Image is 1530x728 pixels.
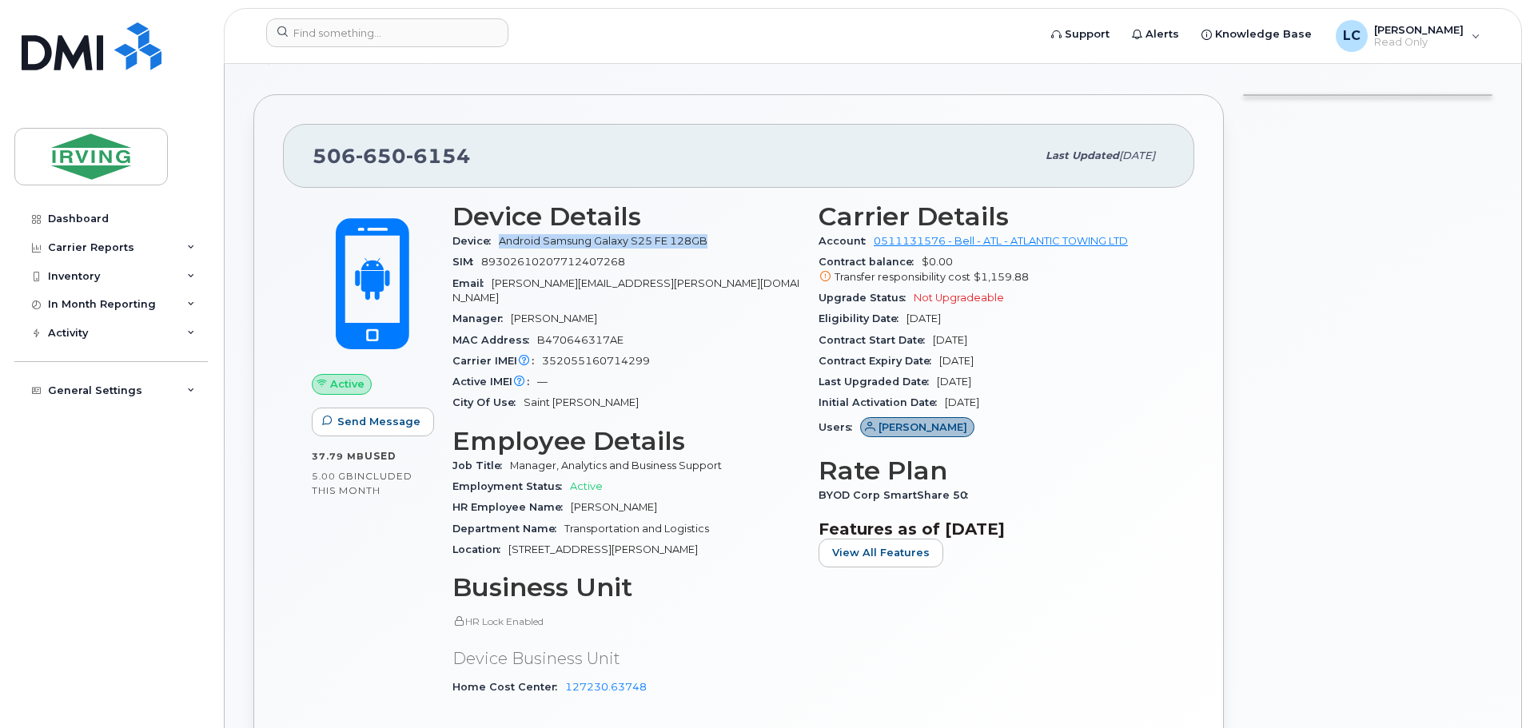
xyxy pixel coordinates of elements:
[1374,36,1464,49] span: Read Only
[819,539,943,567] button: View All Features
[1146,26,1179,42] span: Alerts
[565,681,647,693] a: 127230.63748
[452,501,571,513] span: HR Employee Name
[452,355,542,367] span: Carrier IMEI
[406,144,471,168] span: 6154
[819,256,1165,284] span: $0.00
[1119,149,1155,161] span: [DATE]
[937,376,971,388] span: [DATE]
[452,523,564,535] span: Department Name
[819,396,945,408] span: Initial Activation Date
[452,459,510,471] span: Job Title
[1190,18,1323,50] a: Knowledge Base
[819,312,906,324] span: Eligibility Date
[452,615,799,628] p: HR Lock Enabled
[452,256,481,268] span: SIM
[974,271,1029,283] span: $1,159.88
[452,277,492,289] span: Email
[879,420,967,435] span: [PERSON_NAME]
[452,427,799,455] h3: Employee Details
[1215,26,1312,42] span: Knowledge Base
[1121,18,1190,50] a: Alerts
[1040,18,1121,50] a: Support
[452,376,537,388] span: Active IMEI
[452,334,537,346] span: MAC Address
[819,519,1165,539] h3: Features as of [DATE]
[939,355,974,367] span: [DATE]
[266,18,508,47] input: Find something...
[819,489,976,501] span: BYOD Corp SmartShare 50
[1343,26,1361,46] span: LC
[1325,20,1492,52] div: Lisa Carson
[452,235,499,247] span: Device
[819,256,922,268] span: Contract balance
[499,235,707,247] span: Android Samsung Galaxy S25 FE 128GB
[542,355,650,367] span: 352055160714299
[312,471,354,482] span: 5.00 GB
[313,144,471,168] span: 506
[860,421,974,433] a: [PERSON_NAME]
[945,396,979,408] span: [DATE]
[356,144,406,168] span: 650
[452,202,799,231] h3: Device Details
[933,334,967,346] span: [DATE]
[452,681,565,693] span: Home Cost Center
[510,459,722,471] span: Manager, Analytics and Business Support
[481,256,625,268] span: 89302610207712407268
[832,545,930,560] span: View All Features
[874,235,1128,247] a: 0511131576 - Bell - ATL - ATLANTIC TOWING LTD
[524,396,639,408] span: Saint [PERSON_NAME]
[570,480,603,492] span: Active
[537,376,548,388] span: —
[819,235,874,247] span: Account
[365,450,396,462] span: used
[537,334,624,346] span: B470646317AE
[511,312,597,324] span: [PERSON_NAME]
[452,480,570,492] span: Employment Status
[819,334,933,346] span: Contract Start Date
[452,573,799,602] h3: Business Unit
[819,355,939,367] span: Contract Expiry Date
[452,543,508,555] span: Location
[564,523,709,535] span: Transportation and Logistics
[914,292,1004,304] span: Not Upgradeable
[452,312,511,324] span: Manager
[1046,149,1119,161] span: Last updated
[452,277,799,304] span: [PERSON_NAME][EMAIL_ADDRESS][PERSON_NAME][DOMAIN_NAME]
[452,396,524,408] span: City Of Use
[819,376,937,388] span: Last Upgraded Date
[312,408,434,436] button: Send Message
[571,501,657,513] span: [PERSON_NAME]
[452,647,799,670] p: Device Business Unit
[819,456,1165,485] h3: Rate Plan
[1065,26,1110,42] span: Support
[312,451,365,462] span: 37.79 MB
[330,376,365,392] span: Active
[337,414,420,429] span: Send Message
[819,421,860,433] span: Users
[819,202,1165,231] h3: Carrier Details
[906,312,941,324] span: [DATE]
[835,271,970,283] span: Transfer responsibility cost
[1374,23,1464,36] span: [PERSON_NAME]
[819,292,914,304] span: Upgrade Status
[508,543,698,555] span: [STREET_ADDRESS][PERSON_NAME]
[312,470,412,496] span: included this month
